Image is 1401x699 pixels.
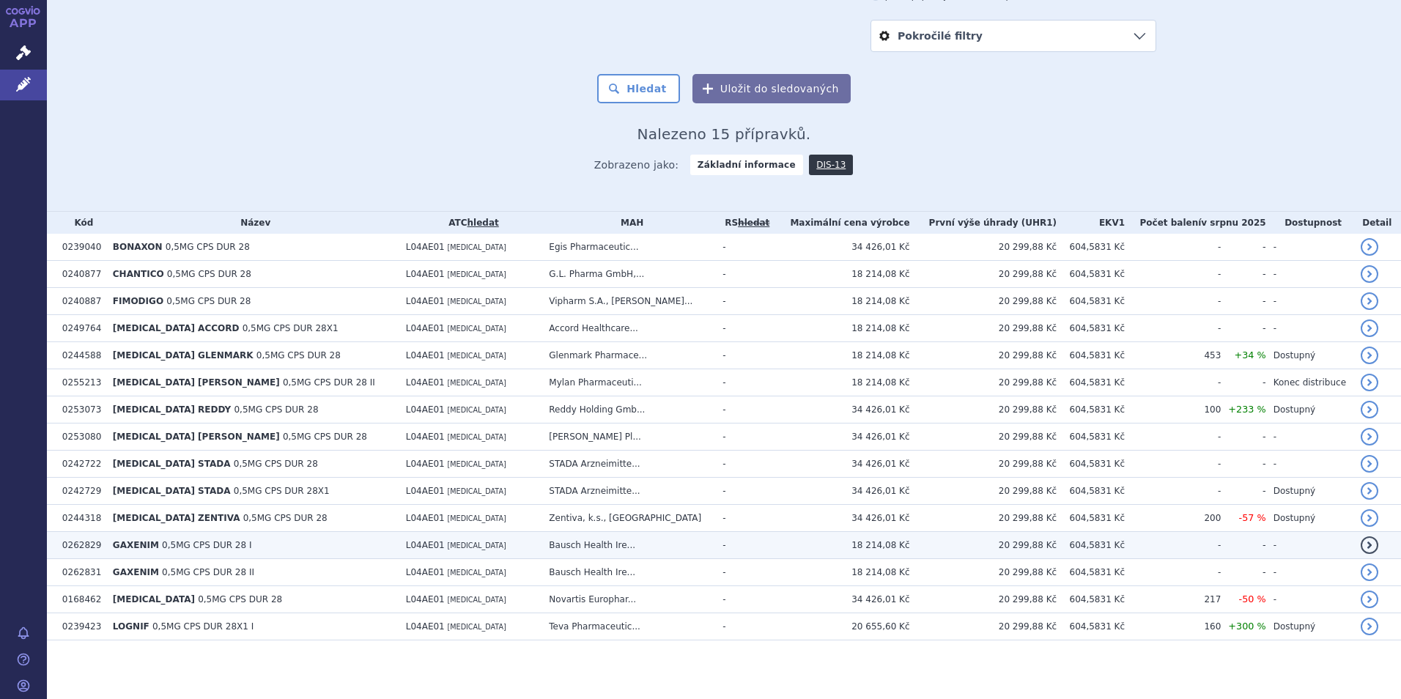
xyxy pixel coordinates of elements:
td: Dostupný [1266,613,1353,640]
th: ATC [399,212,542,234]
td: 34 426,01 Kč [772,396,909,424]
span: [MEDICAL_DATA] [448,541,506,550]
td: - [715,315,772,342]
td: 0253080 [55,424,106,451]
td: - [1266,451,1353,478]
span: [MEDICAL_DATA] [448,352,506,360]
td: 34 426,01 Kč [772,424,909,451]
th: Počet balení [1125,212,1266,234]
td: - [715,342,772,369]
a: detail [1361,591,1378,608]
a: hledat [467,218,499,228]
span: [MEDICAL_DATA] [448,406,506,414]
button: Hledat [597,74,680,103]
td: 0255213 [55,369,106,396]
td: Novartis Europhar... [541,586,715,613]
a: detail [1361,238,1378,256]
td: 20 299,88 Kč [910,532,1057,559]
td: - [1125,559,1221,586]
td: - [715,424,772,451]
a: detail [1361,563,1378,581]
span: 0,5MG CPS DUR 28 [256,350,341,360]
strong: Základní informace [690,155,803,175]
td: 604,5831 Kč [1057,315,1125,342]
td: Dostupný [1266,505,1353,532]
td: 100 [1125,396,1221,424]
td: 18 214,08 Kč [772,369,909,396]
span: [MEDICAL_DATA] [448,270,506,278]
a: detail [1361,374,1378,391]
span: [MEDICAL_DATA] [448,460,506,468]
span: BONAXON [113,242,163,252]
td: Accord Healthcare... [541,315,715,342]
span: GAXENIM [113,567,159,577]
span: 0,5MG CPS DUR 28 [243,513,328,523]
span: L04AE01 [406,567,445,577]
td: 0244318 [55,505,106,532]
td: - [715,288,772,315]
a: detail [1361,618,1378,635]
span: [MEDICAL_DATA] [448,569,506,577]
td: - [1221,559,1265,586]
td: - [1125,451,1221,478]
td: 604,5831 Kč [1057,613,1125,640]
span: L04AE01 [406,432,445,442]
td: 20 299,88 Kč [910,288,1057,315]
td: 604,5831 Kč [1057,478,1125,505]
button: Uložit do sledovaných [692,74,851,103]
td: - [715,586,772,613]
td: - [1221,288,1265,315]
td: - [1221,315,1265,342]
td: 604,5831 Kč [1057,586,1125,613]
td: - [1221,478,1265,505]
a: Pokročilé filtry [871,21,1156,51]
td: 20 299,88 Kč [910,505,1057,532]
td: Teva Pharmaceutic... [541,613,715,640]
td: - [715,559,772,586]
td: Bausch Health Ire... [541,559,715,586]
th: První výše úhrady (UHR1) [910,212,1057,234]
td: 0240887 [55,288,106,315]
span: [MEDICAL_DATA] [448,596,506,604]
span: v srpnu 2025 [1201,218,1265,228]
td: - [1266,315,1353,342]
span: L04AE01 [406,459,445,469]
span: 0,5MG CPS DUR 28 [166,296,251,306]
td: 18 214,08 Kč [772,261,909,288]
span: L04AE01 [406,540,445,550]
span: +34 % [1234,349,1265,360]
span: L04AE01 [406,404,445,415]
td: Vipharm S.A., [PERSON_NAME]... [541,288,715,315]
span: L04AE01 [406,486,445,496]
td: - [715,613,772,640]
span: L04AE01 [406,621,445,632]
td: 604,5831 Kč [1057,369,1125,396]
td: Dostupný [1266,396,1353,424]
a: detail [1361,428,1378,445]
span: [MEDICAL_DATA] GLENMARK [113,350,254,360]
td: - [715,451,772,478]
span: L04AE01 [406,594,445,604]
a: detail [1361,319,1378,337]
td: - [1125,478,1221,505]
td: 604,5831 Kč [1057,451,1125,478]
td: - [1221,451,1265,478]
td: 604,5831 Kč [1057,559,1125,586]
td: - [1266,559,1353,586]
td: 0244588 [55,342,106,369]
td: - [1125,532,1221,559]
td: - [1125,261,1221,288]
td: 18 214,08 Kč [772,315,909,342]
span: [MEDICAL_DATA] [PERSON_NAME] [113,377,280,388]
td: 0262829 [55,532,106,559]
del: hledat [738,218,769,228]
th: RS [715,212,772,234]
span: [MEDICAL_DATA] [448,379,506,387]
a: detail [1361,401,1378,418]
td: - [1266,288,1353,315]
span: L04AE01 [406,269,445,279]
span: L04AE01 [406,350,445,360]
th: Detail [1353,212,1401,234]
span: 0,5MG CPS DUR 28X1 [234,486,330,496]
td: - [1266,424,1353,451]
